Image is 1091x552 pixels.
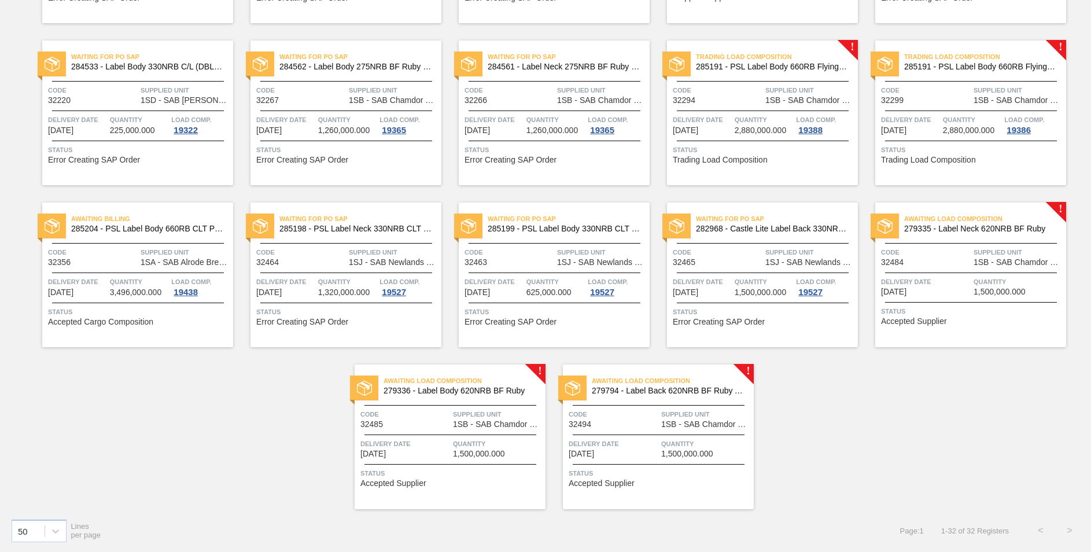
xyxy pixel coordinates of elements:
span: Error Creating SAP Order [256,318,348,326]
span: Quantity [453,438,543,450]
span: 09/28/2025 [465,126,490,135]
span: 285204 - PSL Label Body 660RB CLT PU 25 [71,225,224,233]
span: Delivery Date [881,276,971,288]
span: 10/04/2025 [569,450,594,458]
span: Code [881,246,971,258]
span: 1SD - SAB Rosslyn Brewery [141,96,230,105]
a: Load Comp.19365 [379,114,438,135]
span: Load Comp. [588,114,628,126]
a: statusWaiting for PO SAP284562 - Label Body 275NRB BF Ruby PUCode32267Supplied Unit1SB - SAB Cham... [233,41,441,185]
span: 10/04/2025 [673,288,698,297]
a: statusWaiting for PO SAP284533 - Label Body 330NRB C/L (DBL)23Code32220Supplied Unit1SD - SAB [PE... [25,41,233,185]
span: Code [48,246,138,258]
span: Quantity [735,276,794,288]
span: 2,880,000.000 [735,126,787,135]
span: 279794 - Label Back 620NRB BF Ruby Apple 1x12 [592,387,744,395]
span: Quantity [526,276,585,288]
span: 32267 [256,96,279,105]
a: !statusTrading Load Composition285191 - PSL Label Body 660RB FlyingFish Lemon PUCode32299Supplied... [858,41,1066,185]
span: Load Comp. [1004,114,1044,126]
span: Code [673,84,762,96]
div: 19322 [171,126,200,135]
span: 10/04/2025 [360,450,386,458]
div: 19527 [379,288,408,297]
button: < [1026,516,1055,545]
span: Code [881,84,971,96]
div: 19365 [588,126,617,135]
span: Accepted Cargo Composition [48,318,153,326]
span: Accepted Supplier [360,479,426,488]
span: Code [360,409,450,420]
span: 32266 [465,96,487,105]
img: status [461,57,476,72]
span: 1SB - SAB Chamdor Brewery [453,420,543,429]
span: Waiting for PO SAP [488,213,650,225]
span: Delivery Date [673,276,732,288]
span: Awaiting Load Composition [592,375,754,387]
span: Status [465,144,647,156]
span: Status [881,306,1063,317]
span: 09/27/2025 [256,126,282,135]
span: 1SJ - SAB Newlands Brewery [349,258,438,267]
a: Load Comp.19365 [588,114,647,135]
img: status [253,57,268,72]
span: Code [48,84,138,96]
span: 32294 [673,96,695,105]
span: 32485 [360,420,383,429]
span: Delivery Date [48,276,107,288]
span: 10/01/2025 [673,126,698,135]
span: Status [256,144,438,156]
span: Quantity [318,114,377,126]
a: Load Comp.19527 [796,276,855,297]
span: 32465 [673,258,695,267]
span: 1,500,000.000 [453,450,505,458]
span: Trading Load Composition [881,156,976,164]
span: Error Creating SAP Order [673,318,765,326]
a: statusWaiting for PO SAP285199 - PSL Label Body 330NRB CLT PU 25Code32463Supplied Unit1SJ - SAB N... [441,203,650,347]
span: Lines per page [71,522,101,539]
img: status [878,219,893,234]
span: 32220 [48,96,71,105]
span: Load Comp. [171,276,211,288]
a: !statusAwaiting Load Composition279335 - Label Neck 620NRB BF RubyCode32484Supplied Unit1SB - SAB... [858,203,1066,347]
span: 285191 - PSL Label Body 660RB FlyingFish Lemon PU [696,62,849,71]
span: Error Creating SAP Order [465,318,556,326]
span: 285191 - PSL Label Body 660RB FlyingFish Lemon PU [904,62,1057,71]
span: 1SJ - SAB Newlands Brewery [765,258,855,267]
img: status [461,219,476,234]
div: 19365 [379,126,408,135]
span: Code [673,246,762,258]
span: Status [673,144,855,156]
span: Accepted Supplier [569,479,635,488]
span: Supplied Unit [349,84,438,96]
span: Quantity [943,114,1002,126]
a: !statusAwaiting Load Composition279794 - Label Back 620NRB BF Ruby Apple 1x12Code32494Supplied Un... [545,365,754,509]
span: 625,000.000 [526,288,572,297]
span: 284561 - Label Neck 275NRB BF Ruby PU [488,62,640,71]
span: 2,880,000.000 [943,126,995,135]
a: Load Comp.19386 [1004,114,1063,135]
span: Supplied Unit [141,84,230,96]
span: 284533 - Label Body 330NRB C/L (DBL)23 [71,62,224,71]
span: Supplied Unit [765,246,855,258]
span: Trading Load Composition [696,51,858,62]
span: Load Comp. [379,114,419,126]
img: status [565,381,580,396]
span: 1SB - SAB Chamdor Brewery [974,258,1063,267]
span: Quantity [526,114,585,126]
a: statusWaiting for PO SAP285198 - PSL Label Neck 330NRB CLT PU 25Code32464Supplied Unit1SJ - SAB N... [233,203,441,347]
span: 32484 [881,258,904,267]
span: 285198 - PSL Label Neck 330NRB CLT PU 25 [279,225,432,233]
span: Supplied Unit [661,409,751,420]
span: 32356 [48,258,71,267]
span: Load Comp. [796,114,836,126]
span: Trading Load Composition [673,156,768,164]
a: Load Comp.19438 [171,276,230,297]
span: Code [256,246,346,258]
span: 1,500,000.000 [661,450,713,458]
span: Code [256,84,346,96]
a: statusAwaiting Billing285204 - PSL Label Body 660RB CLT PU 25Code32356Supplied Unit1SA - SAB Alro... [25,203,233,347]
a: statusWaiting for PO SAP282968 - Castle Lite Label Back 330NRB Booster 1Code32465Supplied Unit1SJ... [650,203,858,347]
span: Quantity [318,276,377,288]
a: statusWaiting for PO SAP284561 - Label Neck 275NRB BF Ruby PUCode32266Supplied Unit1SB - SAB Cham... [441,41,650,185]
